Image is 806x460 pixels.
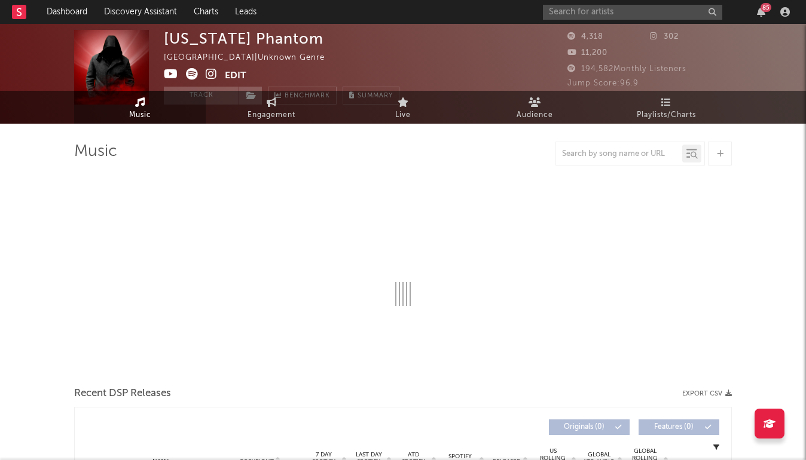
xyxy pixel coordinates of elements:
[206,91,337,124] a: Engagement
[129,108,151,122] span: Music
[225,68,246,83] button: Edit
[549,419,630,435] button: Originals(0)
[337,91,469,124] a: Live
[557,424,612,431] span: Originals ( 0 )
[395,108,411,122] span: Live
[682,390,732,397] button: Export CSV
[567,33,603,41] span: 4,318
[343,87,399,105] button: Summary
[517,108,553,122] span: Audience
[600,91,732,124] a: Playlists/Charts
[543,5,722,20] input: Search for artists
[74,91,206,124] a: Music
[567,79,639,87] span: Jump Score: 96.9
[650,33,679,41] span: 302
[639,419,719,435] button: Features(0)
[567,49,607,57] span: 11,200
[567,65,686,73] span: 194,582 Monthly Listeners
[74,387,171,401] span: Recent DSP Releases
[637,108,696,122] span: Playlists/Charts
[469,91,600,124] a: Audience
[556,149,682,159] input: Search by song name or URL
[761,3,771,12] div: 85
[248,108,295,122] span: Engagement
[164,30,323,47] div: [US_STATE] Phantom
[164,51,338,65] div: [GEOGRAPHIC_DATA] | Unknown Genre
[646,424,701,431] span: Features ( 0 )
[757,7,765,17] button: 85
[285,89,330,103] span: Benchmark
[164,87,239,105] button: Track
[268,87,337,105] a: Benchmark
